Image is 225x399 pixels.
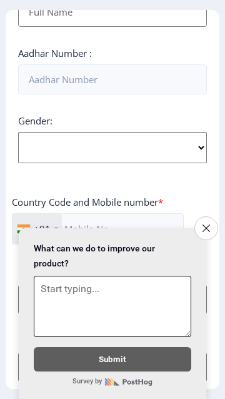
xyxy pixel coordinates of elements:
[18,64,207,94] input: Aadhar Number
[18,285,207,315] input: Email address
[18,47,92,59] label: Aadhar Number :
[18,114,52,127] label: Gender:
[12,196,163,208] label: Country Code and Mobile number
[34,223,51,235] div: +91
[12,213,184,245] input: Mobile No
[18,335,62,347] label: Password:
[18,267,81,280] label: Email Address:
[12,214,62,244] div: India (भारत): +91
